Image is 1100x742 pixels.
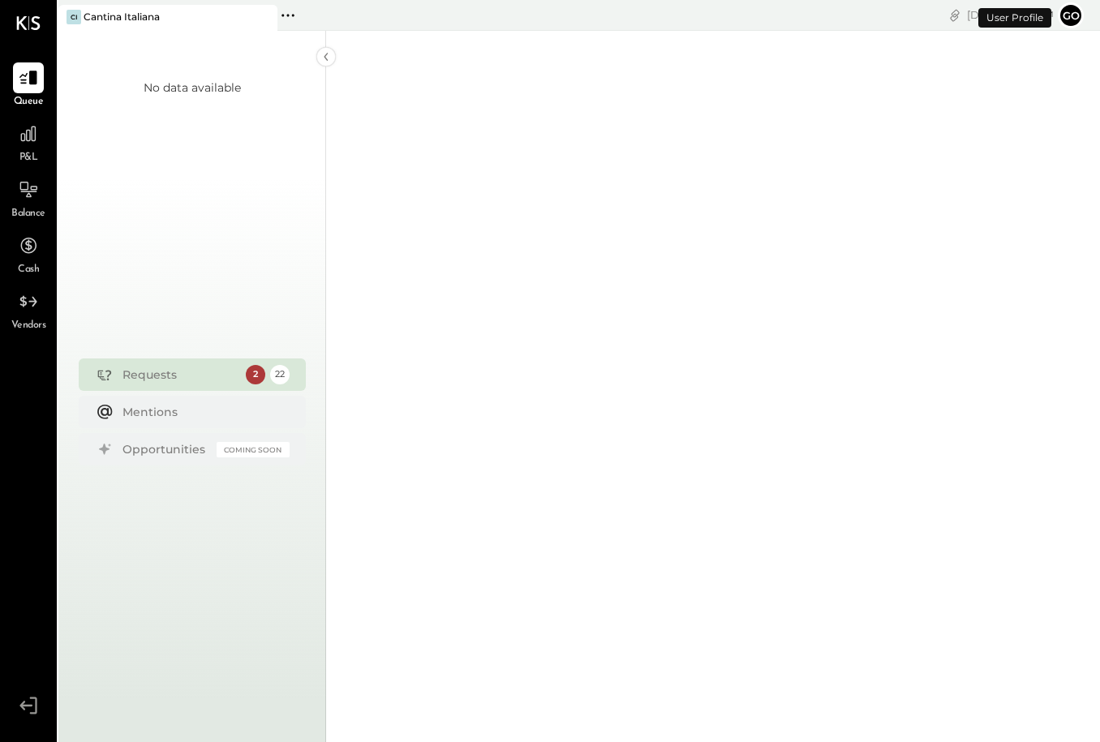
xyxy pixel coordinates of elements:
[947,6,963,24] div: copy link
[144,79,241,96] div: No data available
[270,365,290,384] div: 22
[1,174,56,221] a: Balance
[122,404,281,420] div: Mentions
[19,151,38,165] span: P&L
[978,8,1051,28] div: User Profile
[967,7,1054,23] div: [DATE]
[14,95,44,109] span: Queue
[11,207,45,221] span: Balance
[84,10,160,24] div: Cantina Italiana
[1058,2,1084,28] button: go
[122,367,238,383] div: Requests
[122,441,208,457] div: Opportunities
[18,263,39,277] span: Cash
[246,365,265,384] div: 2
[217,442,290,457] div: Coming Soon
[1,286,56,333] a: Vendors
[67,10,81,24] div: CI
[1,62,56,109] a: Queue
[1,118,56,165] a: P&L
[1,230,56,277] a: Cash
[11,319,46,333] span: Vendors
